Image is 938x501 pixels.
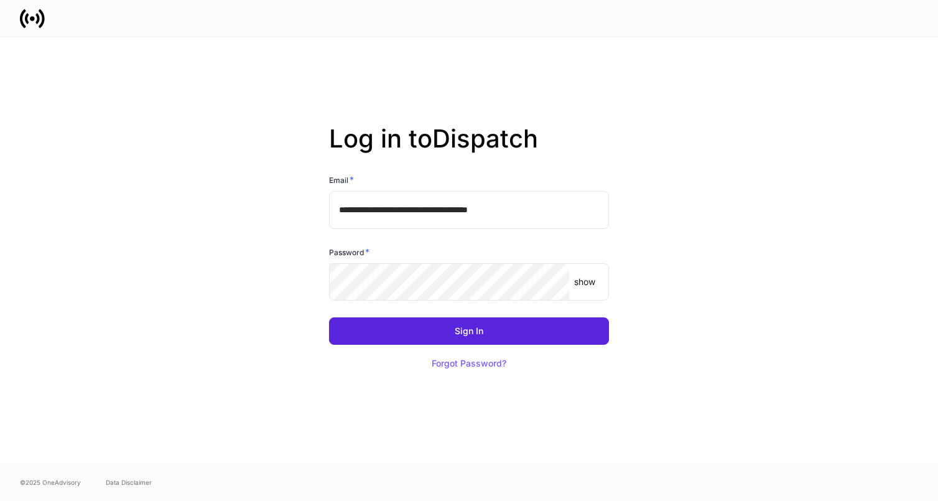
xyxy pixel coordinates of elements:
[416,350,522,377] button: Forgot Password?
[329,317,609,345] button: Sign In
[574,276,595,288] p: show
[106,477,152,487] a: Data Disclaimer
[329,174,354,186] h6: Email
[455,327,483,335] div: Sign In
[329,124,609,174] h2: Log in to Dispatch
[20,477,81,487] span: © 2025 OneAdvisory
[329,246,369,258] h6: Password
[432,359,506,368] div: Forgot Password?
